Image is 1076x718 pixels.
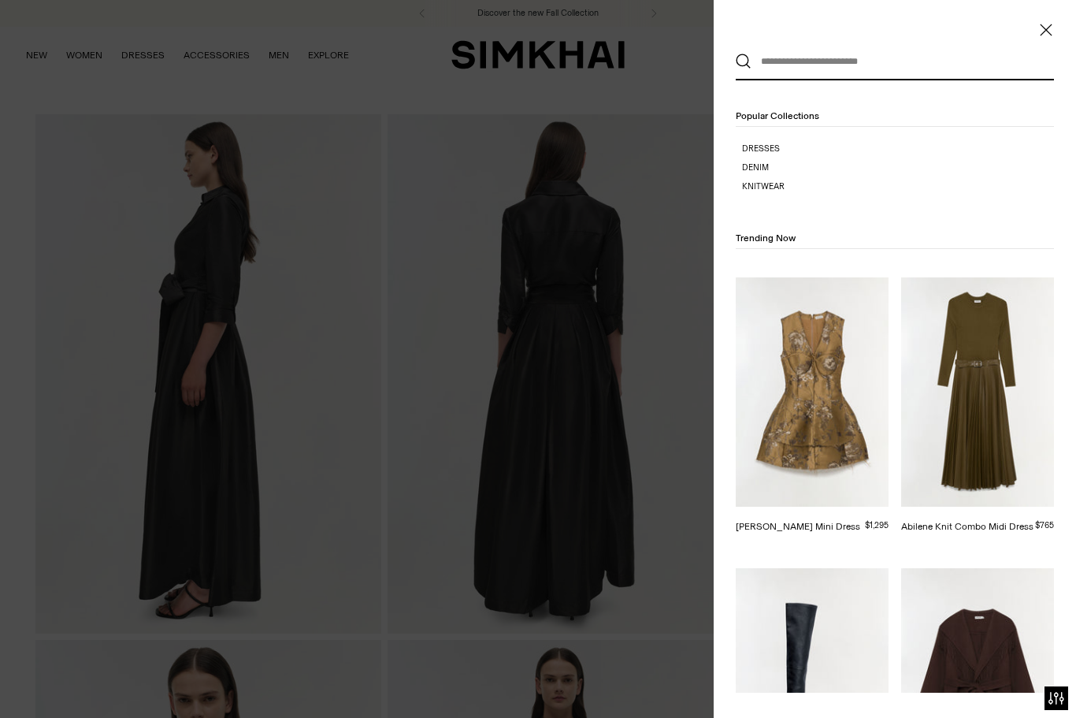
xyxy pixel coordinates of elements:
[742,180,1054,193] a: Knitwear
[742,143,1054,155] a: Dresses
[736,110,819,121] span: Popular Collections
[742,162,1054,174] a: Denim
[901,521,1033,532] a: Abilene Knit Combo Midi Dress
[751,44,1031,79] input: What are you looking for?
[736,233,796,244] span: Trending Now
[1038,22,1054,38] button: Close
[736,54,751,69] button: Search
[736,521,860,532] a: [PERSON_NAME] Mini Dress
